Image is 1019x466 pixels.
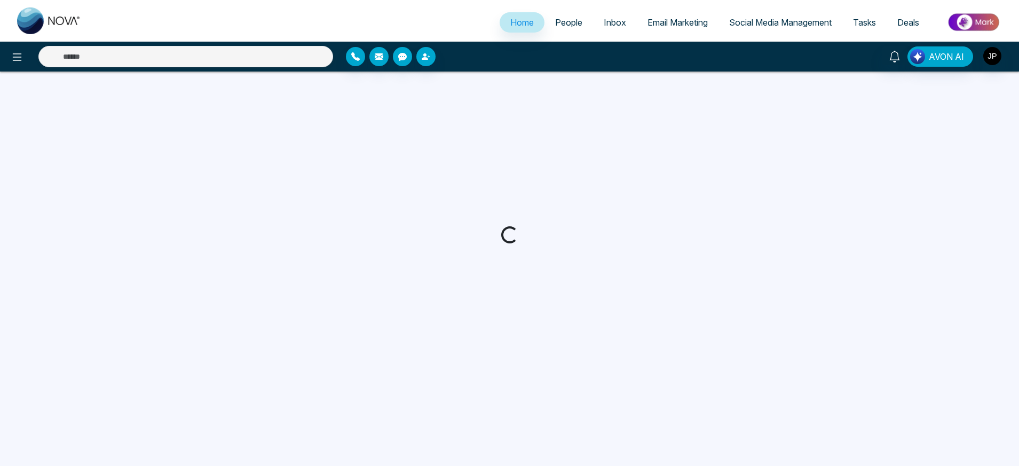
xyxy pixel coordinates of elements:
span: Home [510,17,534,28]
a: Tasks [842,12,887,33]
span: Tasks [853,17,876,28]
a: Deals [887,12,930,33]
img: Lead Flow [910,49,925,64]
button: AVON AI [907,46,973,67]
a: Social Media Management [718,12,842,33]
a: Home [500,12,544,33]
span: Inbox [604,17,626,28]
a: Email Marketing [637,12,718,33]
img: Nova CRM Logo [17,7,81,34]
a: Inbox [593,12,637,33]
img: Market-place.gif [935,10,1013,34]
span: Social Media Management [729,17,832,28]
span: People [555,17,582,28]
span: AVON AI [929,50,964,63]
span: Deals [897,17,919,28]
span: Email Marketing [647,17,708,28]
a: People [544,12,593,33]
img: User Avatar [983,47,1001,65]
